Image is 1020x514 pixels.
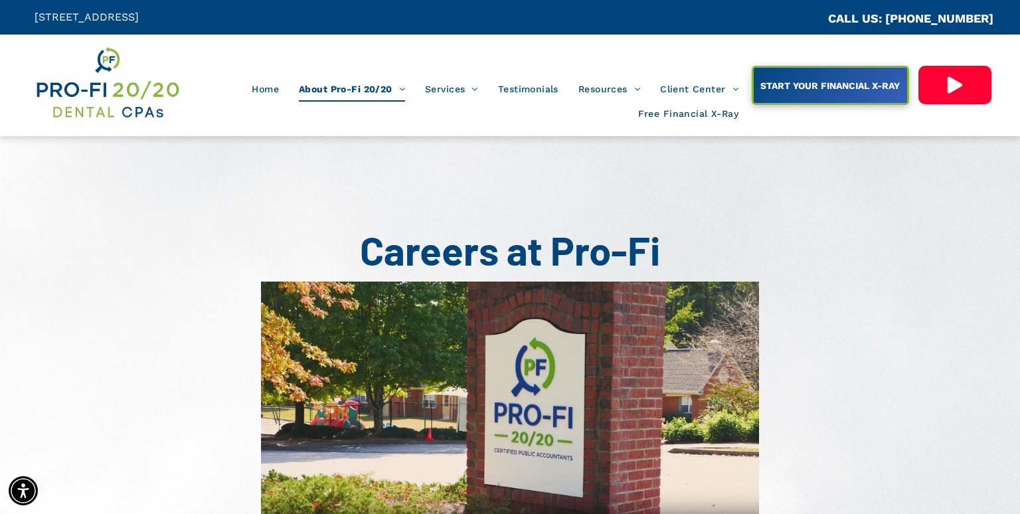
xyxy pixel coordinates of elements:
span: Careers at Pro-Fi [360,226,660,274]
span: CA::CALLC [772,13,828,25]
a: About Pro-Fi 20/20 [289,76,415,102]
a: START YOUR FINANCIAL X-RAY [752,66,909,105]
img: Get Dental CPA Consulting, Bookkeeping, & Bank Loans [35,44,181,121]
a: CALL US: [PHONE_NUMBER] [828,11,993,25]
a: Testimonials [488,76,568,102]
a: Home [242,76,289,102]
a: Resources [568,76,650,102]
span: START YOUR FINANCIAL X-RAY [756,74,904,98]
a: Client Center [650,76,748,102]
span: [STREET_ADDRESS] [35,11,139,23]
a: Services [415,76,488,102]
div: Accessibility Menu [9,476,38,505]
a: Free Financial X-Ray [628,102,748,127]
